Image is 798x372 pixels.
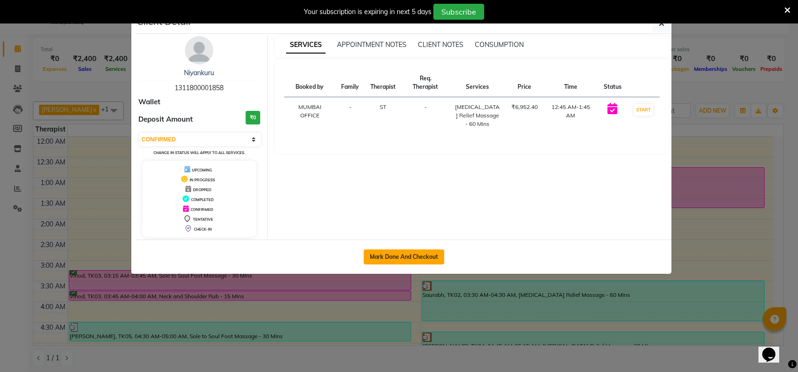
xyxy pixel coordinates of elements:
[304,7,431,17] div: Your subscription is expiring in next 5 days
[401,97,449,134] td: -
[191,197,214,202] span: COMPLETED
[153,150,245,155] small: Change in status will apply to all services.
[190,178,215,182] span: IN PROGRESS
[193,187,211,192] span: DROPPED
[286,37,326,54] span: SERVICES
[138,97,160,108] span: Wallet
[511,103,538,111] div: ₹6,952.40
[364,249,444,264] button: Mark Done And Checkout
[185,36,213,64] img: avatar
[335,69,365,97] th: Family
[193,217,213,222] span: TENTATIVE
[284,97,336,134] td: MUMBAI OFFICE
[138,114,193,125] span: Deposit Amount
[335,97,365,134] td: -
[758,334,789,363] iframe: chat widget
[506,69,543,97] th: Price
[543,97,598,134] td: 12:45 AM-1:45 AM
[365,69,401,97] th: Therapist
[475,40,524,49] span: CONSUMPTION
[455,103,500,128] div: [MEDICAL_DATA] Relief Massage - 60 Mins
[184,69,214,77] a: Niyankuru
[433,4,484,20] button: Subscribe
[194,227,212,232] span: CHECK-IN
[175,84,223,92] span: 1311800001858
[418,40,463,49] span: CLIENT NOTES
[401,69,449,97] th: Req. Therapist
[598,69,627,97] th: Status
[634,104,653,116] button: START
[380,103,386,110] span: ST
[337,40,407,49] span: APPOINTMENT NOTES
[449,69,506,97] th: Services
[191,207,213,212] span: CONFIRMED
[246,111,260,124] h3: ₹0
[192,168,212,172] span: UPCOMING
[284,69,336,97] th: Booked by
[543,69,598,97] th: Time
